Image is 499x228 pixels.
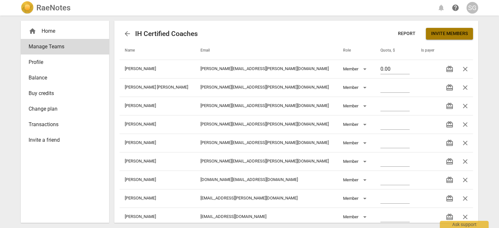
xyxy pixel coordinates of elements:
span: redeem [446,139,454,147]
button: Transfer credits [442,117,457,132]
span: redeem [446,158,454,165]
div: Member [343,212,369,222]
button: Transfer credits [442,98,457,114]
div: Member [343,193,369,204]
h2: IH Certified Coaches [135,30,198,38]
div: Member [343,119,369,130]
span: redeem [446,84,454,91]
span: Role [343,48,359,53]
span: redeem [446,195,454,202]
td: [PERSON_NAME] [120,208,195,226]
td: [PERSON_NAME][EMAIL_ADDRESS][PERSON_NAME][DOMAIN_NAME] [195,60,338,78]
div: Member [343,175,369,185]
button: SG [467,2,478,14]
span: close [461,139,469,147]
div: Member [343,82,369,93]
td: [PERSON_NAME] [120,60,195,78]
td: [PERSON_NAME][EMAIL_ADDRESS][PERSON_NAME][DOMAIN_NAME] [195,78,338,97]
a: Profile [21,54,109,70]
span: arrow_back [123,30,131,38]
button: Transfer credits [442,80,457,95]
td: [PERSON_NAME] [PERSON_NAME] [120,78,195,97]
button: Invite members [426,28,473,40]
span: redeem [446,102,454,110]
span: Buy credits [29,90,96,97]
a: Buy credits [21,86,109,101]
div: Home [21,23,109,39]
button: Transfer credits [442,172,457,188]
span: Change plan [29,105,96,113]
button: Transfer credits [442,135,457,151]
a: Change plan [21,101,109,117]
td: [PERSON_NAME] [120,115,195,134]
td: [PERSON_NAME][EMAIL_ADDRESS][PERSON_NAME][DOMAIN_NAME] [195,134,338,152]
span: redeem [446,65,454,73]
button: Transfer credits [442,154,457,169]
span: Transactions [29,121,96,128]
td: [PERSON_NAME][EMAIL_ADDRESS][PERSON_NAME][DOMAIN_NAME] [195,97,338,115]
div: Member [343,64,369,74]
span: Quota, $ [380,48,403,53]
button: Transfer credits [442,61,457,77]
td: [PERSON_NAME] [120,97,195,115]
span: Manage Teams [29,43,96,51]
span: Name [125,48,143,53]
span: Balance [29,74,96,82]
td: [DOMAIN_NAME][EMAIL_ADDRESS][DOMAIN_NAME] [195,171,338,189]
img: Logo [21,1,34,14]
td: [EMAIL_ADDRESS][PERSON_NAME][DOMAIN_NAME] [195,189,338,208]
span: close [461,121,469,128]
div: Member [343,138,369,148]
a: Manage Teams [21,39,109,54]
a: LogoRaeNotes [21,1,70,14]
a: Balance [21,70,109,86]
button: Report [393,28,421,40]
span: home [29,27,36,35]
div: Member [343,101,369,111]
td: [PERSON_NAME] [120,152,195,171]
a: Help [450,2,461,14]
h2: RaeNotes [36,3,70,12]
span: Invite a friend [29,136,96,144]
td: [EMAIL_ADDRESS][DOMAIN_NAME] [195,208,338,226]
span: redeem [446,121,454,128]
button: Transfer credits [442,209,457,225]
div: Ask support [440,221,489,228]
div: Home [29,27,96,35]
span: close [461,195,469,202]
span: Report [398,30,416,37]
td: [PERSON_NAME] [120,171,195,189]
a: Invite a friend [21,132,109,148]
span: close [461,176,469,184]
a: Transactions [21,117,109,132]
td: [PERSON_NAME] [120,134,195,152]
span: redeem [446,176,454,184]
th: Is payer [416,42,437,60]
td: [PERSON_NAME] [120,189,195,208]
span: close [461,158,469,165]
td: [PERSON_NAME][EMAIL_ADDRESS][PERSON_NAME][DOMAIN_NAME] [195,152,338,171]
button: Transfer credits [442,191,457,206]
span: close [461,102,469,110]
span: redeem [446,213,454,221]
td: [PERSON_NAME][EMAIL_ADDRESS][PERSON_NAME][DOMAIN_NAME] [195,115,338,134]
span: Invite members [431,30,468,37]
span: close [461,84,469,91]
span: help [452,4,459,12]
span: close [461,213,469,221]
span: Profile [29,58,96,66]
span: Email [200,48,218,53]
div: Member [343,156,369,167]
span: close [461,65,469,73]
